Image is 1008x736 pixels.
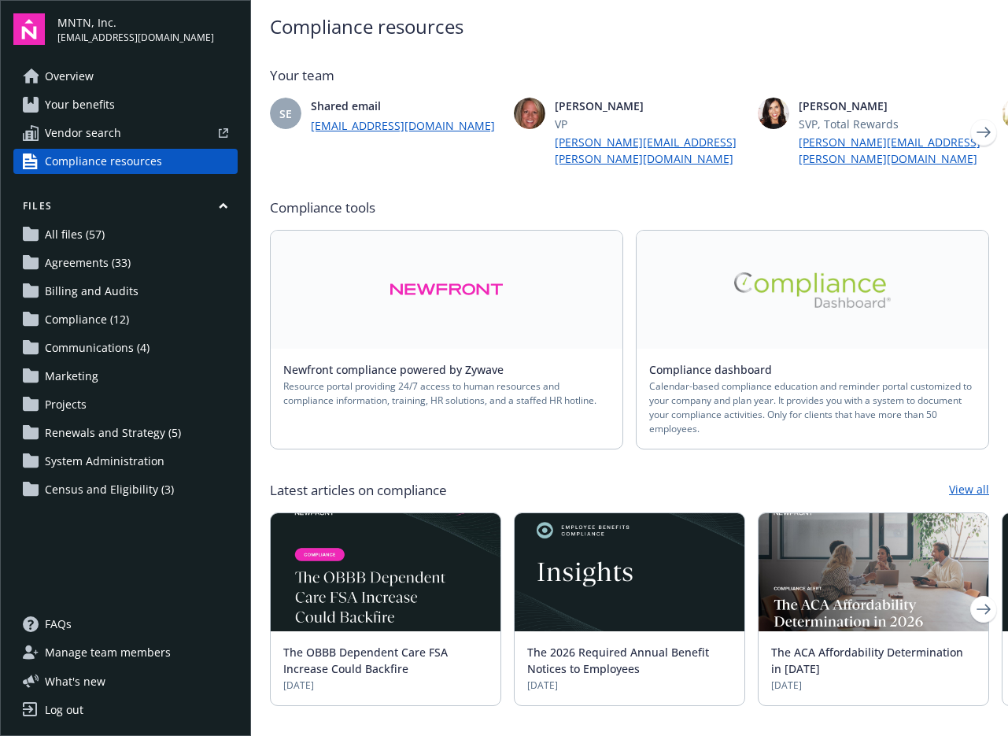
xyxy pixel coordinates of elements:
[527,645,709,676] a: The 2026 Required Annual Benefit Notices to Employees
[13,222,238,247] a: All files (57)
[45,92,115,117] span: Your benefits
[649,379,976,436] span: Calendar-based compliance education and reminder portal customized to your company and plan year....
[13,149,238,174] a: Compliance resources
[45,420,181,446] span: Renewals and Strategy (5)
[270,13,989,41] span: Compliance resources
[271,513,500,631] img: BLOG-Card Image - Compliance - OBBB Dep Care FSA - 08-01-25.jpg
[13,392,238,417] a: Projects
[515,513,744,631] img: Card Image - EB Compliance Insights.png
[45,120,121,146] span: Vendor search
[270,481,447,500] span: Latest articles on compliance
[45,640,171,665] span: Manage team members
[45,449,164,474] span: System Administration
[527,679,732,693] span: [DATE]
[270,66,989,85] span: Your team
[971,597,996,622] a: Next
[57,14,214,31] span: MNTN, Inc.
[649,362,785,377] a: Compliance dashboard
[45,697,83,723] div: Log out
[637,231,988,349] a: Alt
[971,120,996,145] a: Next
[13,477,238,502] a: Census and Eligibility (3)
[283,379,610,408] span: Resource portal providing 24/7 access to human resources and compliance information, training, HR...
[45,222,105,247] span: All files (57)
[13,335,238,361] a: Communications (4)
[13,640,238,665] a: Manage team members
[45,279,138,304] span: Billing and Audits
[949,481,989,500] a: View all
[390,272,504,308] img: Alt
[283,362,516,377] a: Newfront compliance powered by Zywave
[771,645,963,676] a: The ACA Affordability Determination in [DATE]
[45,307,129,332] span: Compliance (12)
[57,31,214,45] span: [EMAIL_ADDRESS][DOMAIN_NAME]
[555,134,745,167] a: [PERSON_NAME][EMAIL_ADDRESS][PERSON_NAME][DOMAIN_NAME]
[758,98,789,129] img: photo
[45,673,105,690] span: What ' s new
[45,250,131,276] span: Agreements (33)
[311,98,501,114] span: Shared email
[45,612,72,637] span: FAQs
[45,364,98,389] span: Marketing
[45,149,162,174] span: Compliance resources
[45,477,174,502] span: Census and Eligibility (3)
[13,364,238,389] a: Marketing
[799,134,989,167] a: [PERSON_NAME][EMAIL_ADDRESS][PERSON_NAME][DOMAIN_NAME]
[279,105,292,122] span: SE
[13,250,238,276] a: Agreements (33)
[771,679,976,693] span: [DATE]
[13,449,238,474] a: System Administration
[13,673,131,690] button: What's new
[13,64,238,89] a: Overview
[45,392,87,417] span: Projects
[13,307,238,332] a: Compliance (12)
[13,13,45,45] img: navigator-logo.svg
[13,92,238,117] a: Your benefits
[799,98,989,114] span: [PERSON_NAME]
[57,13,238,45] button: MNTN, Inc.[EMAIL_ADDRESS][DOMAIN_NAME]
[13,420,238,446] a: Renewals and Strategy (5)
[311,117,501,134] a: [EMAIL_ADDRESS][DOMAIN_NAME]
[514,98,545,129] img: photo
[283,645,448,676] a: The OBBB Dependent Care FSA Increase Could Backfire
[13,199,238,219] button: Files
[799,116,989,132] span: SVP, Total Rewards
[13,120,238,146] a: Vendor search
[271,231,622,349] a: Alt
[759,513,988,631] img: BLOG+Card Image - Compliance - ACA Affordability 2026 07-18-25.jpg
[270,198,989,217] span: Compliance tools
[13,279,238,304] a: Billing and Audits
[45,335,150,361] span: Communications (4)
[734,272,892,308] img: Alt
[555,98,745,114] span: [PERSON_NAME]
[13,612,238,637] a: FAQs
[283,679,488,693] span: [DATE]
[45,64,94,89] span: Overview
[555,116,745,132] span: VP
